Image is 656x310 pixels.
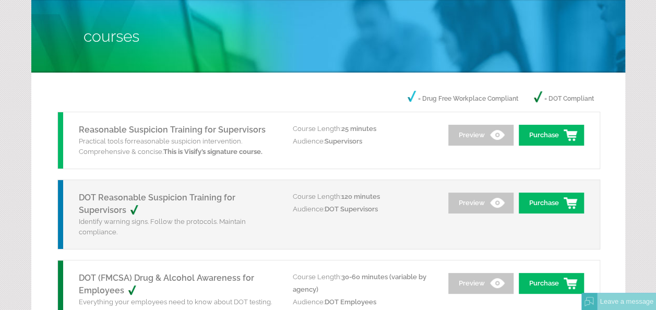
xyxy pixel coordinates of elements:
[293,273,426,293] span: 30-60 minutes (variable by agency)
[341,125,376,133] span: 25 minutes
[325,298,376,306] span: DOT Employees
[341,193,380,200] span: 120 minutes
[293,296,434,308] p: Audience:
[79,136,277,157] p: Practical tools for
[79,137,263,156] span: reasonable suspicion intervention. Comprehensive & concise.
[293,271,434,296] p: Course Length:
[79,273,254,295] a: DOT (FMCSA) Drug & Alcohol Awareness for Employees
[79,125,266,135] a: Reasonable Suspicion Training for Supervisors
[79,193,235,215] a: DOT Reasonable Suspicion Training for Supervisors
[519,125,584,146] a: Purchase
[84,27,139,45] span: Courses
[293,203,434,216] p: Audience:
[519,273,584,294] a: Purchase
[448,193,514,213] a: Preview
[79,217,277,237] p: Identify warning signs. Follow the protocols. Maintain compliance.
[597,293,656,310] div: Leave a message
[79,297,277,307] p: Everything your employees need to know about DOT testing.
[448,273,514,294] a: Preview
[585,297,594,306] img: Offline
[325,205,378,213] span: DOT Supervisors
[293,135,434,148] p: Audience:
[293,190,434,203] p: Course Length:
[325,137,362,145] span: Supervisors
[448,125,514,146] a: Preview
[408,91,518,106] p: = Drug Free Workplace Compliant
[163,148,263,156] strong: This is Visify’s signature course.
[293,123,434,135] p: Course Length:
[534,91,594,106] p: = DOT Compliant
[519,193,584,213] a: Purchase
